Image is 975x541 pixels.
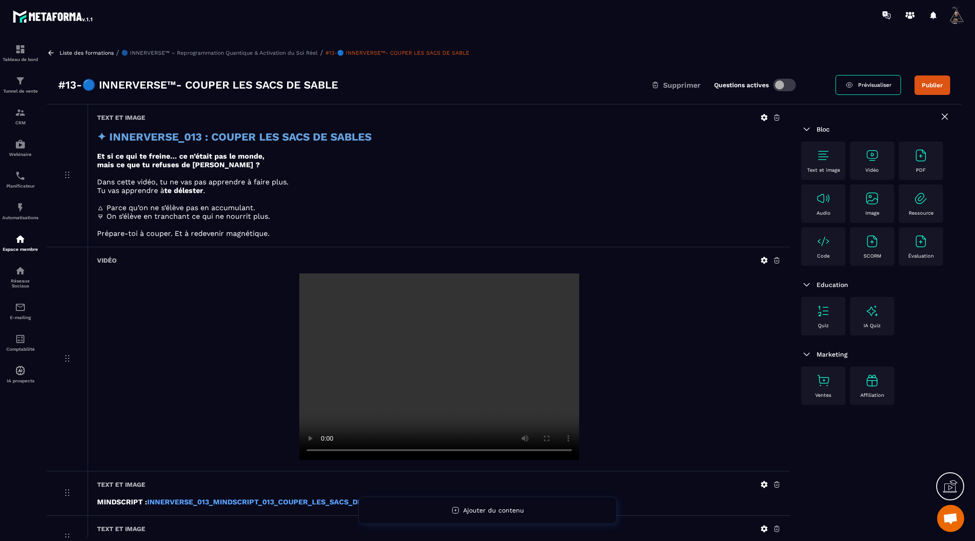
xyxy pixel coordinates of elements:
a: accountantaccountantComptabilité [2,327,38,358]
span: Ajouter du contenu [463,507,524,514]
h3: #13-🔵 INNERVERSE™- COUPER LES SACS DE SABLE [58,78,338,92]
label: Questions actives [714,81,769,89]
span: / [320,48,323,57]
img: formation [15,44,26,55]
img: text-image no-wra [816,191,831,206]
p: Prépare-toi à couper. Et à redevenir magnétique. [97,229,781,238]
span: Marketing [817,351,848,358]
a: Ouvrir le chat [937,505,964,532]
span: Education [817,281,848,288]
img: text-image [865,304,879,318]
img: arrow-down [801,279,812,290]
h6: Vidéo [97,257,116,264]
p: 🜃 On s’élève en tranchant ce qui ne nourrit plus. [97,212,781,221]
button: Publier [915,75,950,95]
img: automations [15,365,26,376]
p: IA Quiz [864,323,881,329]
img: arrow-down [801,124,812,135]
img: text-image no-wra [816,234,831,249]
img: logo [13,8,94,24]
a: formationformationTableau de bord [2,37,38,69]
img: social-network [15,265,26,276]
img: scheduler [15,170,26,181]
a: social-networksocial-networkRéseaux Sociaux [2,259,38,295]
img: email [15,302,26,313]
p: Espace membre [2,247,38,252]
img: text-image no-wra [816,304,831,318]
p: Affiliation [860,392,884,398]
img: text-image no-wra [914,191,928,206]
p: Dans cette vidéo, tu ne vas pas apprendre à faire plus. [97,178,781,186]
a: Prévisualiser [836,75,901,95]
a: 🔵 INNERVERSE™ – Reprogrammation Quantique & Activation du Soi Réel [121,50,318,56]
a: automationsautomationsEspace membre [2,227,38,259]
img: accountant [15,334,26,344]
h6: Text et image [97,481,145,488]
p: Tu vas apprendre à . [97,186,781,195]
h6: Text et image [97,525,145,532]
strong: Et si ce qui te freine… ce n’était pas le monde, [97,152,265,160]
p: Évaluation [908,253,934,259]
span: / [116,48,119,57]
img: formation [15,75,26,86]
img: arrow-down [801,349,812,360]
p: Quiz [818,323,829,329]
strong: ✦ INNERVERSE_013 : COUPER LES SACS DE SABLES [97,131,371,143]
img: formation [15,107,26,118]
a: Liste des formations [60,50,114,56]
p: E-mailing [2,315,38,320]
p: Comptabilité [2,347,38,352]
p: Text et image [807,167,840,173]
span: Supprimer [663,81,701,89]
img: text-image no-wra [914,234,928,249]
p: Ventes [815,392,831,398]
a: automationsautomationsAutomatisations [2,195,38,227]
img: text-image no-wra [816,373,831,388]
p: Automatisations [2,215,38,220]
p: Tunnel de vente [2,89,38,94]
h6: Text et image [97,114,145,121]
a: formationformationCRM [2,100,38,132]
img: text-image no-wra [865,148,879,163]
a: emailemailE-mailing [2,295,38,327]
img: automations [15,202,26,213]
p: 🜂 Parce qu’on ne s’élève pas en accumulant. [97,203,781,212]
a: formationformationTunnel de vente [2,69,38,100]
p: Audio [817,210,831,216]
p: Webinaire [2,152,38,157]
img: text-image no-wra [816,148,831,163]
img: automations [15,234,26,245]
p: Ressource [909,210,933,216]
img: automations [15,139,26,150]
p: Tableau de bord [2,57,38,62]
p: Vidéo [865,167,879,173]
a: #13-🔵 INNERVERSE™- COUPER LES SACS DE SABLE [325,50,469,56]
span: Bloc [817,126,830,133]
p: Planificateur [2,183,38,188]
img: text-image no-wra [865,191,879,206]
a: schedulerschedulerPlanificateur [2,164,38,195]
img: text-image no-wra [914,148,928,163]
img: text-image no-wra [865,234,879,249]
p: Réseaux Sociaux [2,278,38,288]
a: INNERVERSE_013_MINDSCRIPT_013_COUPER_LES_SACS_DE_SABLE [147,498,390,506]
a: automationsautomationsWebinaire [2,132,38,164]
strong: mais ce que tu refuses de [PERSON_NAME] ? [97,160,260,169]
p: SCORM [864,253,881,259]
p: Image [865,210,879,216]
p: CRM [2,120,38,125]
span: Prévisualiser [858,82,891,88]
p: IA prospects [2,378,38,383]
strong: te délester [164,186,203,195]
p: Code [817,253,830,259]
strong: MINDSCRIPT : [97,498,147,506]
img: text-image [865,373,879,388]
p: PDF [916,167,926,173]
